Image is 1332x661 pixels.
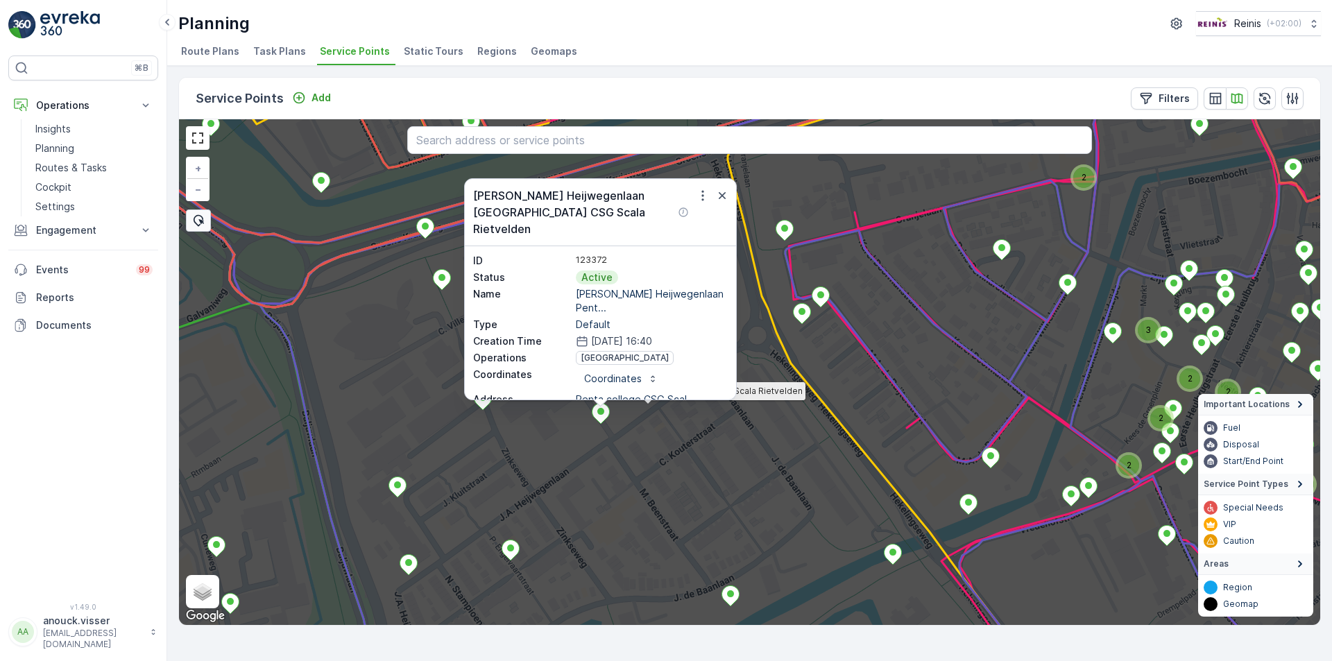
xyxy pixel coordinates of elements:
[1118,455,1127,463] div: 2
[182,607,228,625] a: Open this area in Google Maps (opens a new window)
[195,183,202,195] span: −
[287,89,336,106] button: Add
[1198,474,1313,495] summary: Service Point Types
[1159,92,1190,105] p: Filters
[40,11,100,39] img: logo_light-DOdMpM7g.png
[30,178,158,197] a: Cockpit
[8,284,158,311] a: Reports
[1204,558,1229,569] span: Areas
[1223,422,1240,433] p: Fuel
[187,576,218,607] a: Layers
[404,44,463,58] span: Static Tours
[1138,320,1159,341] div: 3
[1073,167,1082,175] div: 2
[473,271,573,284] p: Status
[8,311,158,339] a: Documents
[8,603,158,611] span: v 1.49.0
[43,614,143,628] p: anouck.visser
[36,98,130,112] p: Operations
[473,351,573,365] p: Operations
[187,128,208,148] a: View Fullscreen
[1223,439,1259,450] p: Disposal
[35,200,75,214] p: Settings
[187,158,208,179] a: Zoom In
[1138,320,1146,328] div: 3
[195,162,201,174] span: +
[8,216,158,244] button: Engagement
[1196,16,1229,31] img: Reinis-Logo-Vrijstaand_Tekengebied-1-copy2_aBO4n7j.png
[1150,408,1159,416] div: 2
[30,139,158,158] a: Planning
[1234,17,1261,31] p: Reinis
[36,223,130,237] p: Engagement
[36,263,128,277] p: Events
[584,372,642,386] p: Coordinates
[320,44,390,58] span: Service Points
[8,614,158,650] button: AAanouck.visser[EMAIL_ADDRESS][DOMAIN_NAME]
[473,393,573,406] p: Address
[1179,368,1188,377] div: 2
[35,161,107,175] p: Routes & Tasks
[473,334,573,348] p: Creation Time
[43,628,143,650] p: [EMAIL_ADDRESS][DOMAIN_NAME]
[196,89,284,108] p: Service Points
[531,44,577,58] span: Geomaps
[576,318,728,332] p: Default
[477,44,517,58] span: Regions
[576,393,728,406] p: Penta college CSG Scal...
[187,179,208,200] a: Zoom Out
[473,254,573,268] p: ID
[12,621,34,643] div: AA
[473,368,573,381] p: Coordinates
[1179,368,1200,389] div: 2
[1223,502,1283,513] p: Special Needs
[139,264,150,275] p: 99
[1150,408,1171,429] div: 2
[1267,18,1301,29] p: ( +02:00 )
[407,126,1092,154] input: Search address or service points
[1223,599,1258,610] p: Geomap
[253,44,306,58] span: Task Plans
[35,141,74,155] p: Planning
[1131,87,1198,110] button: Filters
[30,119,158,139] a: Insights
[580,271,614,284] p: Active
[182,607,228,625] img: Google
[30,197,158,216] a: Settings
[1196,11,1321,36] button: Reinis(+02:00)
[8,256,158,284] a: Events99
[576,287,728,315] p: [PERSON_NAME] Heijwegenlaan Pent...
[35,180,71,194] p: Cockpit
[473,187,675,237] p: [PERSON_NAME] Heijwegenlaan [GEOGRAPHIC_DATA] CSG Scala Rietvelden
[135,62,148,74] p: ⌘B
[311,91,331,105] p: Add
[181,44,239,58] span: Route Plans
[576,254,728,268] div: 123372
[186,209,211,232] div: Bulk Select
[591,334,652,348] p: [DATE] 16:40
[1198,553,1313,575] summary: Areas
[1223,582,1252,593] p: Region
[576,368,667,390] button: Coordinates
[1204,399,1290,410] span: Important Locations
[1204,479,1288,490] span: Service Point Types
[1223,519,1236,530] p: VIP
[8,11,36,39] img: logo
[1118,455,1139,476] div: 2
[1198,394,1313,415] summary: Important Locations
[1218,381,1238,402] div: 2
[473,318,573,332] p: Type
[1223,456,1283,467] p: Start/End Point
[36,291,153,304] p: Reports
[178,12,250,35] p: Planning
[8,92,158,119] button: Operations
[1223,535,1254,547] p: Caution
[35,122,71,136] p: Insights
[473,287,573,301] p: Name
[1073,167,1094,188] div: 2
[581,352,669,363] span: [GEOGRAPHIC_DATA]
[30,158,158,178] a: Routes & Tasks
[1218,381,1226,390] div: 2
[36,318,153,332] p: Documents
